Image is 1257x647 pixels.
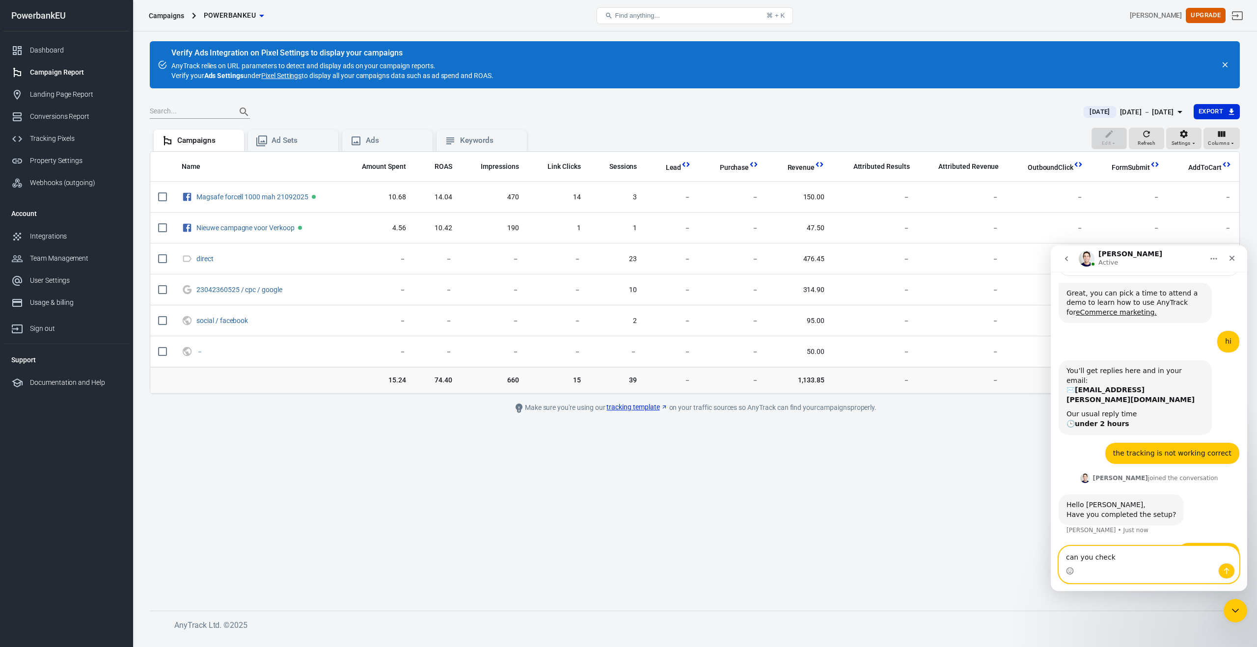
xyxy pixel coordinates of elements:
[840,347,910,357] span: －
[298,226,302,230] span: Active
[196,193,308,201] a: Magsafe forcell 1000 mah 21092025
[362,161,406,172] span: The estimated total amount of money you've spent on your campaign, ad set or ad during its schedule.
[196,348,205,355] span: －
[30,253,121,264] div: Team Management
[468,254,519,264] span: －
[1076,104,1193,120] button: [DATE][DATE] － [DATE]
[3,202,129,225] li: Account
[840,254,910,264] span: －
[597,347,637,357] span: －
[853,162,910,172] span: Attributed Results
[422,285,452,295] span: －
[666,163,682,173] span: Lead
[1014,285,1083,295] span: －
[1203,128,1240,149] button: Columns
[653,285,691,295] span: －
[840,223,910,233] span: －
[926,254,999,264] span: －
[3,106,129,128] a: Conversions Report
[171,49,493,81] div: AnyTrack relies on URL parameters to detect and display ads on your campaign reports. Verify your...
[468,316,519,326] span: －
[3,292,129,314] a: Usage & billing
[707,163,749,173] span: Purchase
[788,162,815,173] span: Total revenue calculated by AnyTrack.
[926,316,999,326] span: －
[422,161,452,172] span: The total return on ad spend
[1112,163,1150,173] span: FormSubmit
[774,285,824,295] span: 314.90
[1014,192,1083,202] span: －
[1188,163,1222,173] span: AddToCart
[535,285,581,295] span: －
[468,285,519,295] span: －
[1224,599,1247,622] iframe: Intercom live chat
[707,285,759,295] span: －
[182,191,192,203] svg: Facebook Ads
[1015,163,1073,173] span: OutboundClick
[30,178,121,188] div: Webhooks (outgoing)
[938,162,999,172] span: Attributed Revenue
[681,160,691,169] svg: This column is calculated from AnyTrack real-time data
[707,316,759,326] span: －
[597,162,637,172] span: Sessions
[707,192,759,202] span: －
[1218,58,1232,72] button: close
[474,402,916,414] div: Make sure you're using our on your traffic sources so AnyTrack can find your campaigns properly.
[468,161,519,172] span: The number of times your ads were on screen.
[232,100,256,124] button: Search
[597,254,637,264] span: 23
[615,12,659,19] span: Find anything...
[182,162,200,172] span: Name
[196,255,214,263] a: direct
[1172,139,1191,148] span: Settings
[926,192,999,202] span: －
[1150,160,1160,169] svg: This column is calculated from AnyTrack real-time data
[840,285,910,295] span: －
[149,11,184,21] div: Campaigns
[349,316,406,326] span: －
[535,347,581,357] span: －
[435,162,452,172] span: ROAS
[460,135,519,146] div: Keywords
[749,160,759,169] svg: This column is calculated from AnyTrack real-time data
[182,162,213,172] span: Name
[653,192,691,202] span: －
[926,161,999,172] span: The total revenue attributed according to your ad network (Facebook, Google, etc.)
[30,156,121,166] div: Property Settings
[547,161,581,172] span: The number of clicks on links within the ad that led to advertiser-specified destinations
[312,195,316,199] span: Active
[196,255,215,262] span: direct
[171,48,493,58] div: Verify Ads Integration on Pixel Settings to display your campaigns
[1129,128,1164,149] button: Refresh
[720,163,749,173] span: Purchase
[1014,254,1083,264] span: －
[3,225,129,247] a: Integrations
[3,247,129,270] a: Team Management
[547,162,581,172] span: Link Clicks
[707,254,759,264] span: －
[774,254,824,264] span: 476.45
[1099,163,1150,173] span: FormSubmit
[481,161,519,172] span: The number of times your ads were on screen.
[196,348,203,355] a: －
[196,317,248,324] a: social / facebook
[1186,8,1226,23] button: Upgrade
[938,161,999,172] span: The total revenue attributed according to your ad network (Facebook, Google, etc.)
[841,161,910,172] span: The total conversions attributed according to your ad network (Facebook, Google, etc.)
[174,619,911,631] h6: AnyTrack Ltd. © 2025
[1208,139,1230,148] span: Columns
[1175,192,1231,202] span: －
[422,376,452,385] span: 74.40
[1175,223,1231,233] span: －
